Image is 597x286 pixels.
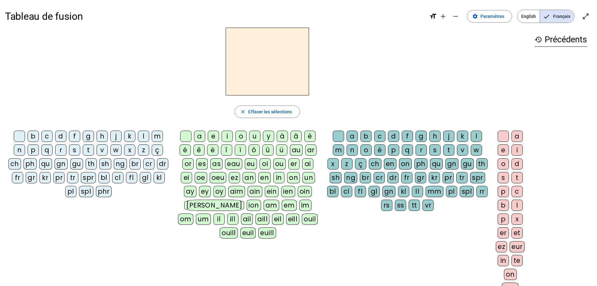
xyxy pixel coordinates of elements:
[184,200,244,211] div: [PERSON_NAME]
[498,186,509,197] div: p
[414,158,427,170] div: ph
[327,186,338,197] div: bl
[97,144,108,156] div: v
[249,144,260,156] div: ô
[476,186,488,197] div: rr
[498,227,509,239] div: er
[276,144,287,156] div: ü
[263,131,274,142] div: y
[298,186,312,197] div: oin
[41,131,53,142] div: c
[154,172,165,183] div: kl
[381,200,392,211] div: rs
[395,200,406,211] div: ss
[470,172,485,183] div: spr
[471,144,482,156] div: w
[511,200,523,211] div: l
[69,131,80,142] div: f
[193,144,205,156] div: ê
[12,172,23,183] div: fr
[210,158,223,170] div: as
[180,144,191,156] div: é
[157,158,168,170] div: dr
[498,255,509,266] div: in
[416,144,427,156] div: r
[282,200,297,211] div: em
[53,172,65,183] div: pr
[277,131,288,142] div: à
[152,144,163,156] div: ç
[240,109,246,115] mat-icon: close
[333,144,344,156] div: m
[264,200,279,211] div: am
[374,144,385,156] div: é
[330,172,342,183] div: sh
[196,158,208,170] div: es
[369,186,380,197] div: gl
[476,158,488,170] div: th
[429,13,437,20] mat-icon: format_size
[196,213,211,225] div: um
[304,131,316,142] div: è
[360,131,372,142] div: b
[8,158,21,170] div: ch
[498,200,509,211] div: b
[210,172,227,183] div: oeu
[273,172,285,183] div: in
[480,13,504,20] span: Paramètres
[98,172,110,183] div: bl
[39,158,52,170] div: qu
[138,131,149,142] div: l
[245,158,257,170] div: eu
[140,172,151,183] div: gl
[143,158,154,170] div: cr
[374,131,385,142] div: c
[112,172,123,183] div: cl
[114,158,127,170] div: ng
[399,158,412,170] div: on
[369,158,381,170] div: ch
[302,213,318,225] div: ouil
[28,144,39,156] div: p
[290,144,303,156] div: au
[402,144,413,156] div: q
[388,131,399,142] div: d
[422,200,434,211] div: vr
[291,131,302,142] div: â
[302,158,313,170] div: ai
[439,13,447,20] mat-icon: add
[258,172,271,183] div: en
[510,241,525,252] div: eur
[401,172,412,183] div: fr
[299,200,312,211] div: im
[138,144,149,156] div: z
[347,144,358,156] div: n
[426,186,443,197] div: mm
[511,227,523,239] div: et
[461,158,474,170] div: gu
[272,213,284,225] div: eil
[496,241,507,252] div: ez
[416,131,427,142] div: g
[511,158,523,170] div: d
[55,131,66,142] div: d
[178,213,193,225] div: om
[221,144,232,156] div: î
[535,33,587,47] h3: Précédents
[258,227,276,239] div: euill
[110,144,122,156] div: w
[86,158,97,170] div: th
[430,158,443,170] div: qu
[355,158,366,170] div: ç
[341,158,353,170] div: z
[443,131,454,142] div: j
[255,213,270,225] div: aill
[498,213,509,225] div: p
[511,172,523,183] div: t
[208,131,219,142] div: e
[457,144,468,156] div: v
[240,227,256,239] div: euil
[248,186,262,197] div: ain
[341,186,352,197] div: cl
[184,186,196,197] div: ay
